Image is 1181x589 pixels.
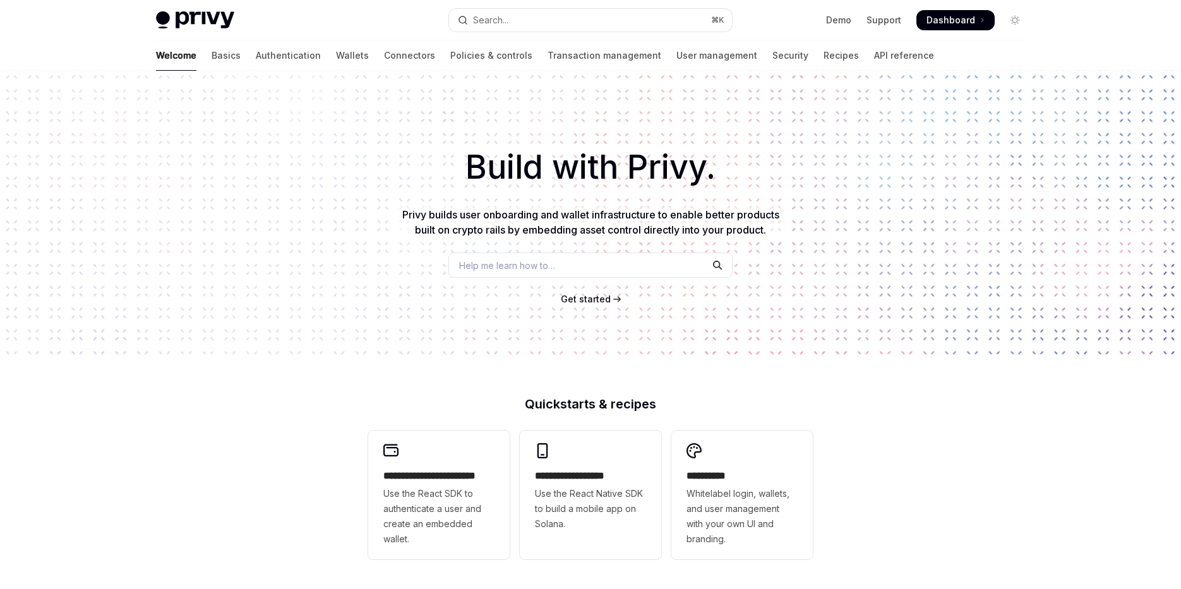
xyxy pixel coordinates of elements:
a: Basics [212,40,241,71]
a: Connectors [384,40,435,71]
a: Support [866,14,901,27]
span: Whitelabel login, wallets, and user management with your own UI and branding. [686,486,798,547]
a: Security [772,40,808,71]
a: Policies & controls [450,40,532,71]
a: Dashboard [916,10,995,30]
span: Get started [561,294,611,304]
a: Transaction management [548,40,661,71]
a: API reference [874,40,934,71]
a: Wallets [336,40,369,71]
img: light logo [156,11,234,29]
a: **** *****Whitelabel login, wallets, and user management with your own UI and branding. [671,431,813,559]
h2: Quickstarts & recipes [368,398,813,410]
div: Search... [473,13,508,28]
span: Privy builds user onboarding and wallet infrastructure to enable better products built on crypto ... [402,208,779,236]
button: Toggle dark mode [1005,10,1025,30]
a: Welcome [156,40,196,71]
span: Dashboard [926,14,975,27]
a: Authentication [256,40,321,71]
span: Help me learn how to… [459,259,555,272]
a: User management [676,40,757,71]
span: Use the React SDK to authenticate a user and create an embedded wallet. [383,486,495,547]
button: Open search [449,9,732,32]
span: ⌘ K [711,15,724,25]
a: Demo [826,14,851,27]
h1: Build with Privy. [20,143,1161,192]
a: Get started [561,293,611,306]
a: **** **** **** ***Use the React Native SDK to build a mobile app on Solana. [520,431,661,559]
span: Use the React Native SDK to build a mobile app on Solana. [535,486,646,532]
a: Recipes [824,40,859,71]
